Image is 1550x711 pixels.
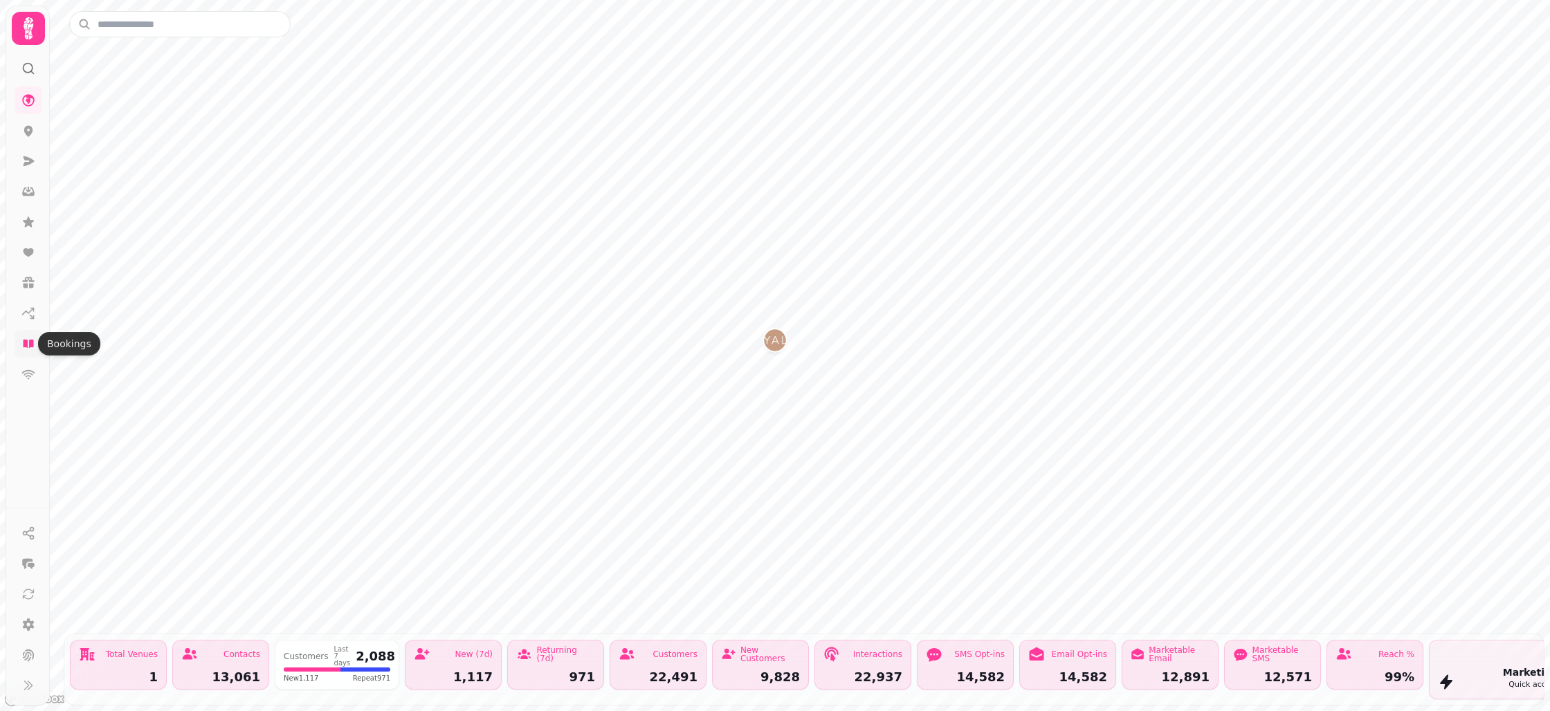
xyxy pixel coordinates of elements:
[536,646,595,663] div: Returning (7d)
[1052,650,1107,658] div: Email Opt-ins
[764,329,786,355] div: Map marker
[38,332,100,355] div: Bookings
[1149,646,1210,663] div: Marketable Email
[721,671,800,683] div: 9,828
[516,671,595,683] div: 971
[4,691,65,707] a: Mapbox logo
[455,650,493,658] div: New (7d)
[764,329,786,351] button: Royal Nawaab Pyramid
[853,650,902,658] div: Interactions
[1378,650,1414,658] div: Reach %
[353,673,390,683] span: Repeat 971
[926,671,1005,683] div: 14,582
[356,650,395,663] div: 2,088
[619,671,697,683] div: 22,491
[740,646,800,663] div: New Customers
[106,650,158,658] div: Total Venues
[653,650,697,658] div: Customers
[1028,671,1107,683] div: 14,582
[823,671,902,683] div: 22,937
[414,671,493,683] div: 1,117
[1131,671,1210,683] div: 12,891
[284,673,318,683] span: New 1,117
[1335,671,1414,683] div: 99%
[334,646,351,667] div: Last 7 days
[284,652,329,661] div: Customers
[954,650,1005,658] div: SMS Opt-ins
[1252,646,1312,663] div: Marketable SMS
[79,671,158,683] div: 1
[181,671,260,683] div: 13,061
[1233,671,1312,683] div: 12,571
[224,650,260,658] div: Contacts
